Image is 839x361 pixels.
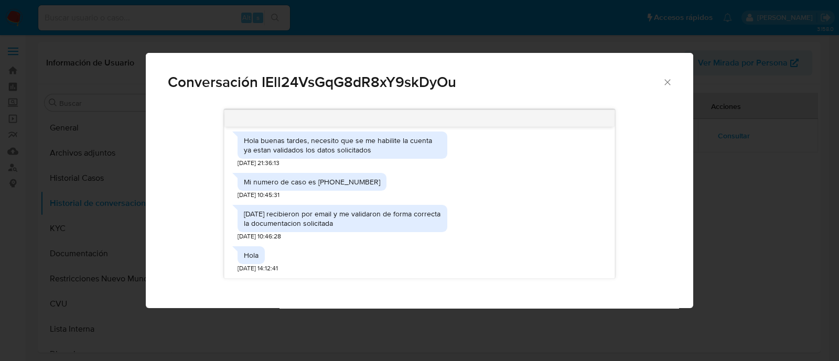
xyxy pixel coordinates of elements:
div: Mi numero de caso es [PHONE_NUMBER] [244,177,380,187]
div: Hola [244,250,259,260]
div: Hola buenas tardes, necesito que se me habilite la cuenta ya estan validados los datos solicitados [244,136,441,155]
span: [DATE] 10:45:31 [238,191,279,200]
span: Conversación IEll24VsGqG8dR8xY9skDyOu [168,75,662,90]
div: [DATE] recibieron por email y me validaron de forma correcta la documentacion solicitada [244,209,441,228]
div: Comunicación [146,53,693,309]
button: Cerrar [662,77,672,86]
span: [DATE] 14:12:41 [238,264,278,273]
span: [DATE] 10:46:28 [238,232,281,241]
span: [DATE] 21:36:13 [238,159,279,168]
